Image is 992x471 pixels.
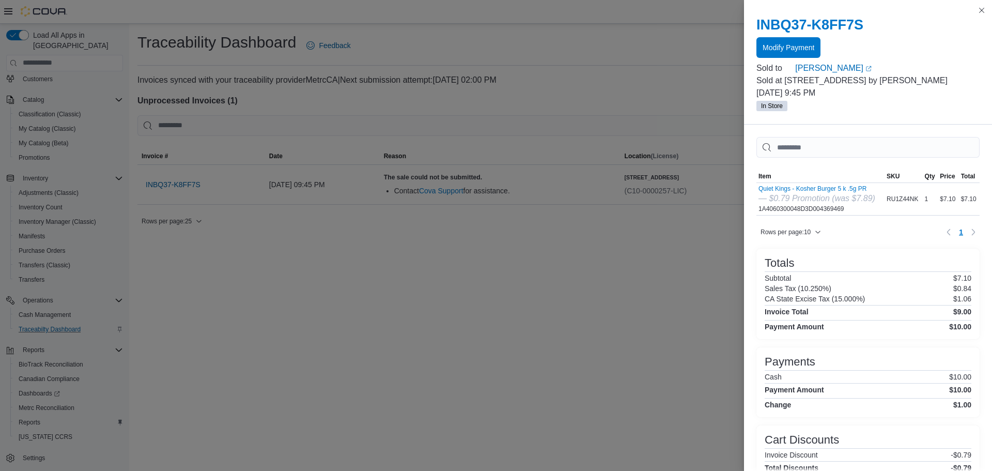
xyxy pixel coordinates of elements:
[765,373,782,381] h6: Cash
[887,195,918,203] span: RU1Z44NK
[949,373,971,381] p: $10.00
[758,185,875,192] button: Quiet Kings - Kosher Burger 5 k .5g PR
[765,451,818,459] h6: Invoice Discount
[959,193,980,205] div: $7.10
[763,42,814,53] span: Modify Payment
[959,170,980,183] button: Total
[756,137,980,158] input: This is a search bar. As you type, the results lower in the page will automatically filter.
[940,172,955,180] span: Price
[756,17,980,33] h2: INBQ37-K8FF7S
[756,101,787,111] span: In Store
[765,386,824,394] h4: Payment Amount
[765,356,815,368] h3: Payments
[967,226,980,238] button: Next page
[955,224,967,240] button: Page 1 of 1
[938,170,958,183] button: Price
[765,308,809,316] h4: Invoice Total
[953,308,971,316] h4: $9.00
[885,170,923,183] button: SKU
[758,172,771,180] span: Item
[975,4,988,17] button: Close this dialog
[959,227,963,237] span: 1
[756,62,793,74] div: Sold to
[758,192,875,205] div: — $0.79 Promotion (was $7.89)
[953,274,971,282] p: $7.10
[925,172,935,180] span: Qty
[765,323,824,331] h4: Payment Amount
[938,193,958,205] div: $7.10
[761,228,811,236] span: Rows per page : 10
[865,66,872,72] svg: External link
[942,226,955,238] button: Previous page
[955,224,967,240] ul: Pagination for table: MemoryTable from EuiInMemoryTable
[942,224,980,240] nav: Pagination for table: MemoryTable from EuiInMemoryTable
[756,170,885,183] button: Item
[953,401,971,409] h4: $1.00
[765,434,839,446] h3: Cart Discounts
[887,172,900,180] span: SKU
[949,323,971,331] h4: $10.00
[761,101,783,111] span: In Store
[756,87,980,99] p: [DATE] 9:45 PM
[949,386,971,394] h4: $10.00
[795,62,980,74] a: [PERSON_NAME]External link
[756,226,825,238] button: Rows per page:10
[756,74,980,87] p: Sold at [STREET_ADDRESS] by [PERSON_NAME]
[765,401,791,409] h4: Change
[953,284,971,293] p: $0.84
[758,185,875,213] div: 1A4060300048D3D004369469
[961,172,975,180] span: Total
[953,295,971,303] p: $1.06
[765,295,865,303] h6: CA State Excise Tax (15.000%)
[923,193,938,205] div: 1
[756,37,820,58] button: Modify Payment
[951,451,971,459] p: -$0.79
[765,284,831,293] h6: Sales Tax (10.250%)
[765,274,791,282] h6: Subtotal
[923,170,938,183] button: Qty
[765,257,794,269] h3: Totals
